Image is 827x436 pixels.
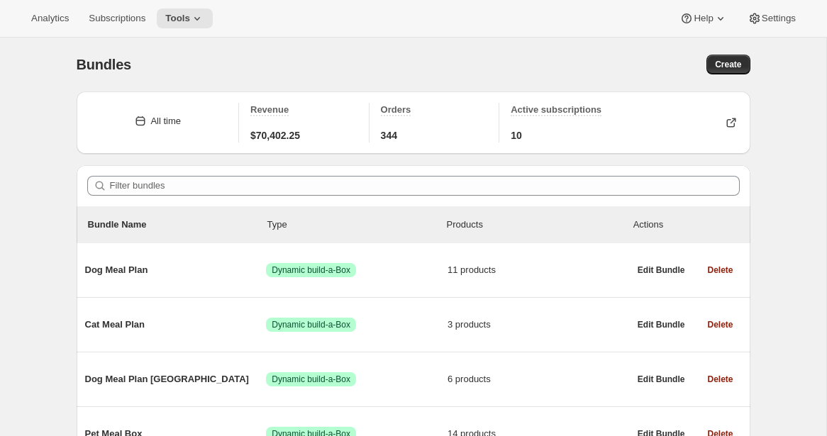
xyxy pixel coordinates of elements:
[633,218,739,232] div: Actions
[694,13,713,24] span: Help
[762,13,796,24] span: Settings
[638,374,685,385] span: Edit Bundle
[80,9,154,28] button: Subscriptions
[272,319,350,330] span: Dynamic build-a-Box
[699,369,741,389] button: Delete
[448,318,629,332] span: 3 products
[88,218,267,232] p: Bundle Name
[381,104,411,115] span: Orders
[699,260,741,280] button: Delete
[511,104,601,115] span: Active subscriptions
[707,264,733,276] span: Delete
[23,9,77,28] button: Analytics
[85,318,267,332] span: Cat Meal Plan
[157,9,213,28] button: Tools
[272,264,350,276] span: Dynamic build-a-Box
[272,374,350,385] span: Dynamic build-a-Box
[707,319,733,330] span: Delete
[110,176,740,196] input: Filter bundles
[250,104,289,115] span: Revenue
[739,9,804,28] button: Settings
[250,128,300,142] span: $70,402.25
[448,372,629,386] span: 6 products
[447,218,626,232] div: Products
[89,13,145,24] span: Subscriptions
[699,315,741,335] button: Delete
[706,55,750,74] button: Create
[77,57,132,72] span: Bundles
[85,263,267,277] span: Dog Meal Plan
[448,263,629,277] span: 11 products
[629,369,694,389] button: Edit Bundle
[715,59,741,70] span: Create
[629,260,694,280] button: Edit Bundle
[381,128,397,142] span: 344
[165,13,190,24] span: Tools
[267,218,447,232] div: Type
[671,9,736,28] button: Help
[85,372,267,386] span: Dog Meal Plan [GEOGRAPHIC_DATA]
[629,315,694,335] button: Edit Bundle
[511,128,522,142] span: 10
[638,319,685,330] span: Edit Bundle
[150,114,181,128] div: All time
[707,374,733,385] span: Delete
[638,264,685,276] span: Edit Bundle
[31,13,69,24] span: Analytics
